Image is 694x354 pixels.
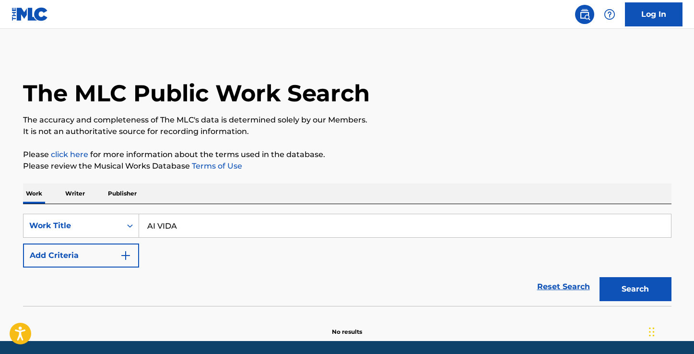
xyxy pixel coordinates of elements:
[625,2,682,26] a: Log In
[600,5,619,24] div: Help
[23,160,671,172] p: Please review the Musical Works Database
[23,126,671,137] p: It is not an authoritative source for recording information.
[23,79,370,108] h1: The MLC Public Work Search
[332,316,362,336] p: No results
[600,277,671,301] button: Search
[23,244,139,268] button: Add Criteria
[62,183,88,204] p: Writer
[12,7,48,21] img: MLC Logo
[532,276,595,297] a: Reset Search
[190,161,242,171] a: Terms of Use
[575,5,594,24] a: Public Search
[23,183,45,204] p: Work
[23,149,671,160] p: Please for more information about the terms used in the database.
[23,114,671,126] p: The accuracy and completeness of The MLC's data is determined solely by our Members.
[23,214,671,306] form: Search Form
[604,9,615,20] img: help
[105,183,140,204] p: Publisher
[579,9,590,20] img: search
[120,250,131,261] img: 9d2ae6d4665cec9f34b9.svg
[646,308,694,354] iframe: Chat Widget
[29,220,116,232] div: Work Title
[649,317,655,346] div: Drag
[51,150,88,159] a: click here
